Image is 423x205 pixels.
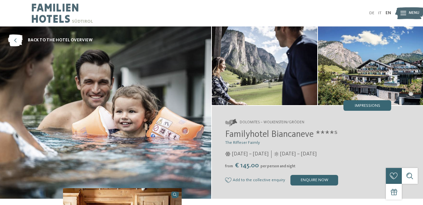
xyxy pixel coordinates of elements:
[28,37,92,43] span: back to the hotel overview
[386,11,391,15] a: EN
[274,152,279,156] i: Opening times in summer
[409,11,419,16] span: Menu
[8,34,92,46] a: back to the hotel overview
[369,11,374,15] a: DE
[280,150,317,158] span: [DATE] – [DATE]
[378,11,382,15] a: IT
[225,152,231,156] i: Opening times in winter
[290,175,338,185] div: enquire now
[234,162,260,169] span: € 145.00
[212,26,317,105] img: Our family hotel in Wolkenstein: fairytale holiday
[355,104,380,108] span: Impressions
[232,150,269,158] span: [DATE] – [DATE]
[261,164,295,168] span: per person and night
[240,120,304,125] span: Dolomites – Wolkenstein/Gröden
[233,178,285,183] span: Add to the collective enquiry
[225,130,337,139] span: Familyhotel Biancaneve ****ˢ
[225,141,260,145] span: The Riffeser Faimly
[225,164,233,168] span: from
